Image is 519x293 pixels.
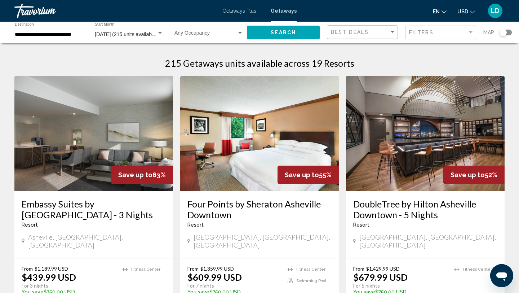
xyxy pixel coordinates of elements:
span: Map [483,27,494,38]
span: [GEOGRAPHIC_DATA], [GEOGRAPHIC_DATA], [GEOGRAPHIC_DATA] [194,233,332,249]
button: Change language [433,6,447,17]
span: Fitness Center [131,267,160,272]
span: Fitness Center [463,267,492,272]
button: User Menu [486,3,505,18]
img: RQ61I01X.jpg [180,76,339,191]
span: en [433,9,440,14]
span: From [22,266,33,272]
span: Resort [353,222,369,228]
p: $679.99 USD [353,272,408,283]
span: [GEOGRAPHIC_DATA], [GEOGRAPHIC_DATA], [GEOGRAPHIC_DATA] [359,233,497,249]
span: Filters [409,30,434,35]
span: Save up to [118,171,152,179]
button: Search [247,26,320,39]
a: Embassy Suites by [GEOGRAPHIC_DATA] - 3 Nights [22,198,166,220]
button: Change currency [457,6,475,17]
span: From [353,266,364,272]
span: Swimming Pool [296,279,326,283]
span: $1,359.99 USD [200,266,234,272]
div: 63% [111,166,173,184]
p: For 5 nights [353,283,447,289]
a: Getaways Plus [222,8,256,14]
span: LD [491,7,500,14]
span: Resort [187,222,204,228]
span: $1,429.99 USD [366,266,400,272]
p: For 3 nights [22,283,115,289]
p: $609.99 USD [187,272,242,283]
div: 55% [278,166,339,184]
a: Four Points by Sheraton Asheville Downtown [187,198,332,220]
span: USD [457,9,468,14]
span: Save up to [285,171,319,179]
mat-select: Sort by [331,29,396,35]
a: DoubleTree by Hilton Asheville Downtown - 5 Nights [353,198,497,220]
p: $439.99 USD [22,272,76,283]
span: From [187,266,199,272]
span: Ashevile, [GEOGRAPHIC_DATA], [GEOGRAPHIC_DATA] [28,233,166,249]
span: Search [271,30,296,36]
button: Filter [405,25,476,40]
span: $1,189.99 USD [35,266,68,272]
span: Best Deals [331,29,369,35]
img: S138I01X.jpg [14,76,173,191]
p: For 7 nights [187,283,280,289]
iframe: Button to launch messaging window [490,264,513,287]
a: Travorium [14,4,215,18]
h1: 215 Getaways units available across 19 Resorts [165,58,354,69]
a: Getaways [271,8,297,14]
img: F027O01X.jpg [346,76,505,191]
span: [DATE] (215 units available) [95,31,157,37]
span: Save up to [451,171,485,179]
span: Fitness Center [296,267,325,272]
span: Resort [22,222,38,228]
div: 52% [443,166,505,184]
